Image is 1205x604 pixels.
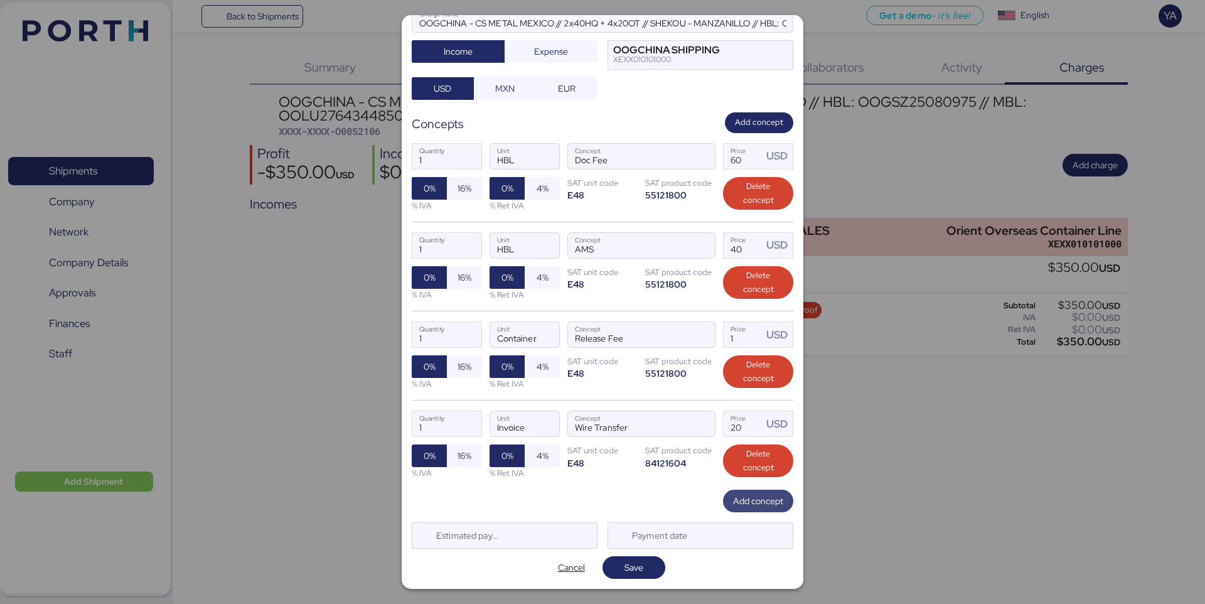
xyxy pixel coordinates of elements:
[766,148,793,164] div: USD
[490,200,560,212] div: % Ret IVA
[558,560,585,575] span: Cancel
[525,355,560,378] button: 4%
[458,270,471,285] span: 16%
[458,181,471,196] span: 16%
[568,144,685,169] input: Concept
[490,445,525,467] button: 0%
[412,467,482,479] div: % IVA
[458,359,471,374] span: 16%
[688,235,715,262] button: ConceptConcept
[458,448,471,463] span: 16%
[525,445,560,467] button: 4%
[602,556,665,579] button: Save
[645,367,715,379] div: 55121800
[724,411,763,436] input: Price
[766,416,793,432] div: USD
[447,266,482,289] button: 16%
[567,355,638,367] div: SAT unit code
[723,355,793,388] button: Delete concept
[490,144,559,169] input: Unit
[474,77,536,100] button: MXN
[733,180,783,207] span: Delete concept
[412,7,793,32] input: Charge name
[490,289,560,301] div: % Ret IVA
[447,445,482,467] button: 16%
[490,467,560,479] div: % Ret IVA
[534,44,568,59] span: Expense
[412,378,482,390] div: % IVA
[505,40,597,63] button: Expense
[434,81,451,96] span: USD
[645,266,715,278] div: SAT product code
[490,177,525,200] button: 0%
[490,233,559,258] input: Unit
[412,144,481,169] input: Quantity
[645,355,715,367] div: SAT product code
[733,358,783,386] span: Delete concept
[540,556,602,579] button: Cancel
[688,325,715,352] button: ConceptConcept
[567,457,638,469] div: E48
[424,359,436,374] span: 0%
[724,144,763,169] input: Price
[412,177,447,200] button: 0%
[766,237,793,253] div: USD
[735,116,783,129] span: Add concept
[537,448,549,463] span: 4%
[412,77,474,100] button: USD
[725,112,793,133] button: Add concept
[412,411,481,436] input: Quantity
[568,411,685,436] input: Concept
[412,322,481,347] input: Quantity
[613,55,720,64] div: XEXX010101000
[412,445,447,467] button: 0%
[645,278,715,290] div: 55121800
[645,445,715,456] div: SAT product code
[424,270,436,285] span: 0%
[645,189,715,201] div: 55121800
[537,181,549,196] span: 4%
[490,411,559,436] input: Unit
[501,359,513,374] span: 0%
[490,322,559,347] input: Unit
[424,448,436,463] span: 0%
[724,322,763,347] input: Price
[525,177,560,200] button: 4%
[613,46,720,55] div: OOGCHINA SHIPPING
[537,270,549,285] span: 4%
[447,177,482,200] button: 16%
[558,81,576,96] span: EUR
[412,266,447,289] button: 0%
[412,115,464,133] div: Concepts
[645,457,715,469] div: 84121604
[490,266,525,289] button: 0%
[525,266,560,289] button: 4%
[501,448,513,463] span: 0%
[567,445,638,456] div: SAT unit code
[723,266,793,299] button: Delete concept
[424,181,436,196] span: 0%
[723,445,793,477] button: Delete concept
[724,233,763,258] input: Price
[495,81,515,96] span: MXN
[723,177,793,210] button: Delete concept
[766,327,793,343] div: USD
[723,490,793,512] button: Add concept
[412,289,482,301] div: % IVA
[567,266,638,278] div: SAT unit code
[567,367,638,379] div: E48
[447,355,482,378] button: 16%
[568,322,685,347] input: Concept
[567,278,638,290] div: E48
[567,189,638,201] div: E48
[412,200,482,212] div: % IVA
[624,560,643,575] span: Save
[490,378,560,390] div: % Ret IVA
[412,233,481,258] input: Quantity
[501,270,513,285] span: 0%
[537,359,549,374] span: 4%
[733,447,783,475] span: Delete concept
[688,414,715,441] button: ConceptConcept
[490,355,525,378] button: 0%
[733,493,783,509] span: Add concept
